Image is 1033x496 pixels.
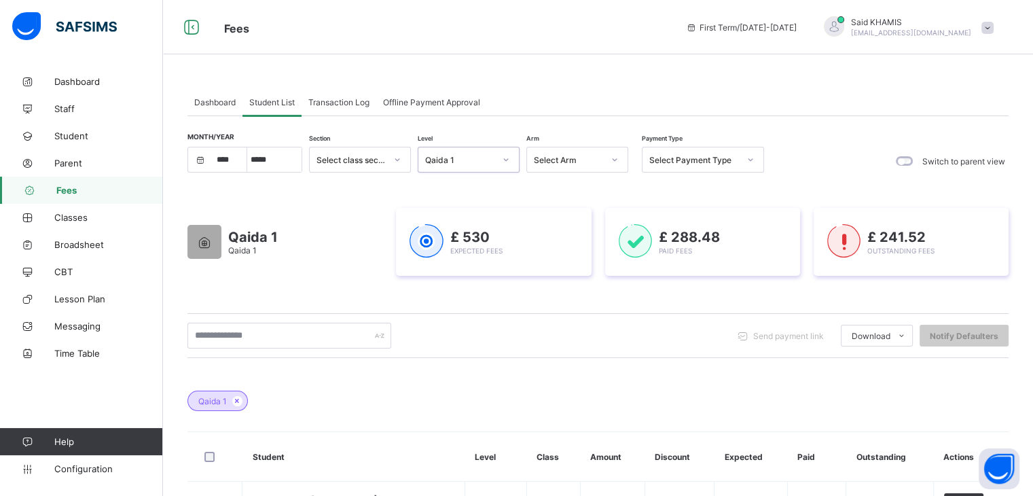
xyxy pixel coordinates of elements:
th: Actions [933,432,1009,482]
span: Notify Defaulters [930,331,998,341]
span: Dashboard [54,76,163,87]
span: Broadsheet [54,239,163,250]
img: outstanding-1.146d663e52f09953f639664a84e30106.svg [827,224,860,258]
span: Offline Payment Approval [383,97,480,107]
img: paid-1.3eb1404cbcb1d3b736510a26bbfa3ccb.svg [619,224,652,258]
th: Discount [645,432,714,482]
span: £ 241.52 [867,229,926,245]
th: Paid [787,432,846,482]
span: Staff [54,103,163,114]
th: Outstanding [846,432,933,482]
span: session/term information [686,22,797,33]
span: Classes [54,212,163,223]
span: Configuration [54,463,162,474]
span: Arm [526,135,539,142]
th: Class [526,432,580,482]
span: Qaida 1 [228,245,257,255]
span: Payment Type [642,135,683,142]
span: Student List [249,97,295,107]
span: Fees [224,22,249,35]
span: Paid Fees [659,247,692,255]
span: [EMAIL_ADDRESS][DOMAIN_NAME] [851,29,971,37]
span: Messaging [54,321,163,332]
span: Qaida 1 [198,396,227,406]
th: Amount [580,432,645,482]
th: Student [242,432,465,482]
span: Time Table [54,348,163,359]
span: Send payment link [753,331,824,341]
span: Said KHAMIS [851,17,971,27]
span: Parent [54,158,163,169]
div: Select Arm [534,155,603,165]
span: £ 288.48 [659,229,720,245]
span: Lesson Plan [54,294,163,304]
span: £ 530 [450,229,490,245]
img: safsims [12,12,117,41]
th: Expected [714,432,788,482]
span: Month/Year [187,132,234,141]
span: Student [54,130,163,141]
img: expected-1.03dd87d44185fb6c27cc9b2570c10499.svg [410,224,443,258]
span: Level [418,135,433,142]
div: Select class section [316,155,386,165]
span: Outstanding Fees [867,247,935,255]
div: Qaida 1 [425,155,494,165]
button: Open asap [979,448,1019,489]
div: Select Payment Type [649,155,739,165]
span: CBT [54,266,163,277]
div: SaidKHAMIS [810,16,1000,39]
span: Fees [56,185,163,196]
span: Transaction Log [308,97,369,107]
span: Expected Fees [450,247,503,255]
span: Section [309,135,330,142]
span: Qaida 1 [228,229,278,245]
span: Dashboard [194,97,236,107]
span: Download [852,331,890,341]
th: Level [465,432,526,482]
span: Help [54,436,162,447]
label: Switch to parent view [922,156,1005,166]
